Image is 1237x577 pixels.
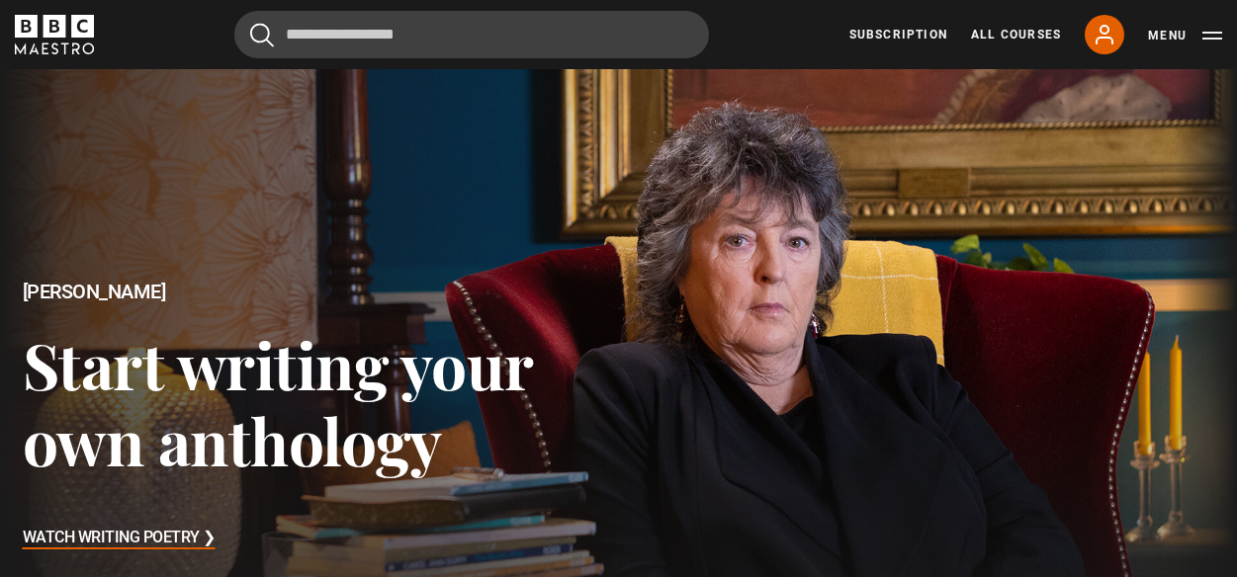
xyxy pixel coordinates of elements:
[23,281,619,303] h2: [PERSON_NAME]
[23,326,619,479] h3: Start writing your own anthology
[15,15,94,54] svg: BBC Maestro
[250,23,274,47] button: Submit the search query
[23,524,216,553] h3: Watch Writing Poetry ❯
[1148,26,1222,45] button: Toggle navigation
[849,26,947,43] a: Subscription
[234,11,709,58] input: Search
[971,26,1061,43] a: All Courses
